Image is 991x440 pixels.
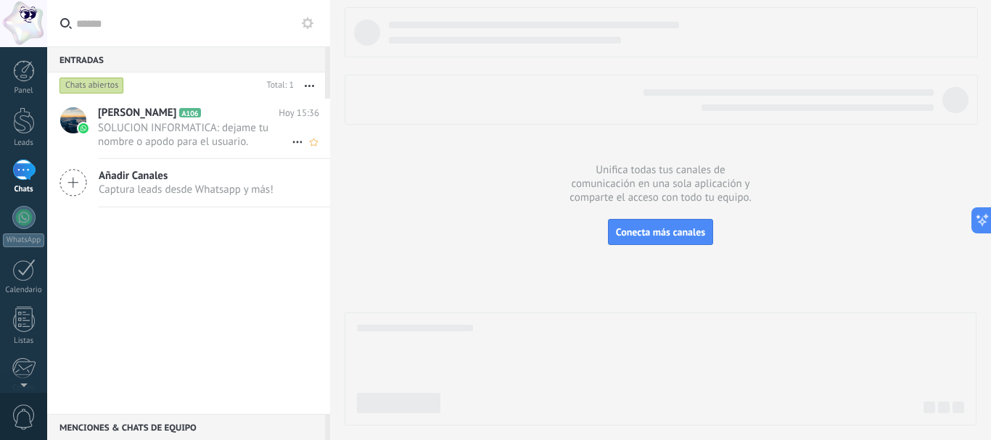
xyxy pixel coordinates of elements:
[179,108,200,117] span: A106
[47,46,325,72] div: Entradas
[279,106,319,120] span: Hoy 15:36
[47,414,325,440] div: Menciones & Chats de equipo
[616,225,705,238] span: Conecta más canales
[47,99,330,158] a: [PERSON_NAME] A106 Hoy 15:36 SOLUCION INFORMATICA: dejame tu nombre o apodo para el usuario.
[78,123,89,133] img: waba.svg
[3,336,45,346] div: Listas
[98,121,292,149] span: SOLUCION INFORMATICA: dejame tu nombre o apodo para el usuario.
[98,106,176,120] span: [PERSON_NAME]
[59,77,124,94] div: Chats abiertos
[3,86,45,96] div: Panel
[608,219,713,245] button: Conecta más canales
[3,185,45,194] div: Chats
[99,183,274,196] span: Captura leads desde Whatsapp y más!
[3,138,45,148] div: Leads
[3,286,45,295] div: Calendario
[261,78,294,93] div: Total: 1
[294,72,325,99] button: Más
[99,169,274,183] span: Añadir Canales
[3,233,44,247] div: WhatsApp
